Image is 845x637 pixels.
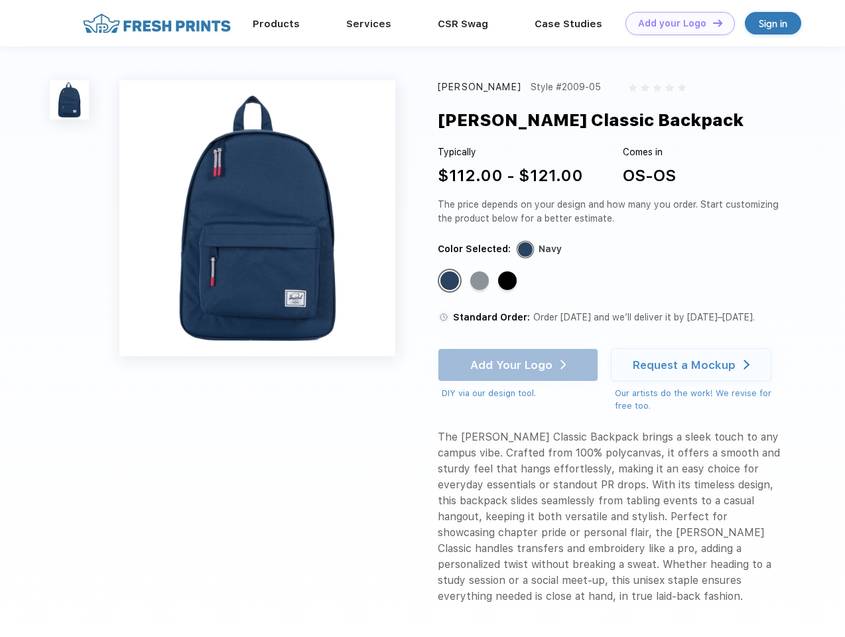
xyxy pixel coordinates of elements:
img: fo%20logo%202.webp [79,12,235,35]
div: DIY via our design tool. [442,387,598,400]
div: Raven Crosshatch [470,271,489,290]
div: Navy [440,271,459,290]
div: The [PERSON_NAME] Classic Backpack brings a sleek touch to any campus vibe. Crafted from 100% pol... [438,429,784,604]
div: Navy [539,242,562,256]
div: Typically [438,145,583,159]
span: Order [DATE] and we’ll deliver it by [DATE]–[DATE]. [533,312,755,322]
img: gray_star.svg [678,84,686,92]
div: Comes in [623,145,676,159]
div: [PERSON_NAME] Classic Backpack [438,107,744,133]
img: standard order [438,311,450,323]
div: Color Selected: [438,242,511,256]
img: gray_star.svg [665,84,673,92]
div: [PERSON_NAME] [438,80,521,94]
div: Add your Logo [638,18,706,29]
img: white arrow [744,360,749,370]
div: OS-OS [623,164,676,188]
div: Style #2009-05 [531,80,601,94]
a: Sign in [745,12,801,35]
img: gray_star.svg [641,84,649,92]
img: func=resize&h=100 [50,80,89,119]
a: Products [253,18,300,30]
img: func=resize&h=640 [119,80,395,356]
div: $112.00 - $121.00 [438,164,583,188]
span: Standard Order: [453,312,530,322]
div: Black [498,271,517,290]
img: DT [713,19,722,27]
div: The price depends on your design and how many you order. Start customizing the product below for ... [438,198,784,226]
div: Sign in [759,16,787,31]
img: gray_star.svg [629,84,637,92]
div: Request a Mockup [633,358,736,372]
div: Our artists do the work! We revise for free too. [615,387,784,413]
img: gray_star.svg [653,84,661,92]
